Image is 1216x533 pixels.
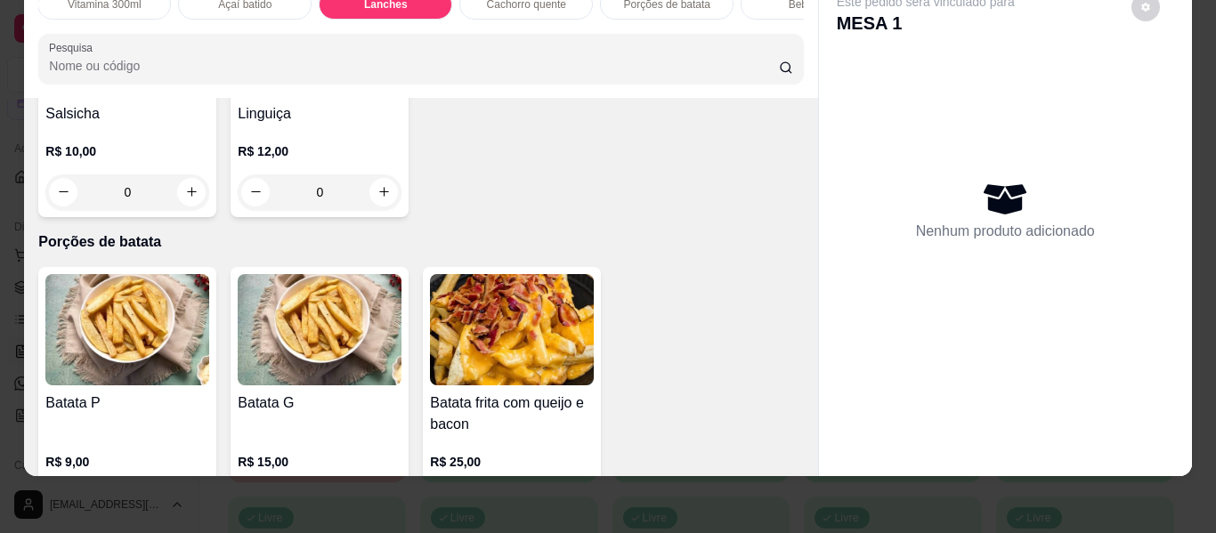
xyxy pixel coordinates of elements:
p: Nenhum produto adicionado [916,221,1095,242]
p: R$ 12,00 [238,142,401,160]
img: product-image [45,274,209,385]
p: R$ 9,00 [45,453,209,471]
label: Pesquisa [49,40,99,55]
h4: Linguiça [238,103,401,125]
h4: Batata P [45,392,209,414]
h4: Batata G [238,392,401,414]
h4: Batata frita com queijo e bacon [430,392,594,435]
img: product-image [430,274,594,385]
p: R$ 25,00 [430,453,594,471]
img: product-image [238,274,401,385]
button: increase-product-quantity [369,178,398,206]
p: R$ 10,00 [45,142,209,160]
p: Porções de batata [38,231,803,253]
button: decrease-product-quantity [241,178,270,206]
button: decrease-product-quantity [49,178,77,206]
p: MESA 1 [837,11,1015,36]
p: R$ 15,00 [238,453,401,471]
button: increase-product-quantity [177,178,206,206]
h4: Salsicha [45,103,209,125]
input: Pesquisa [49,57,779,75]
